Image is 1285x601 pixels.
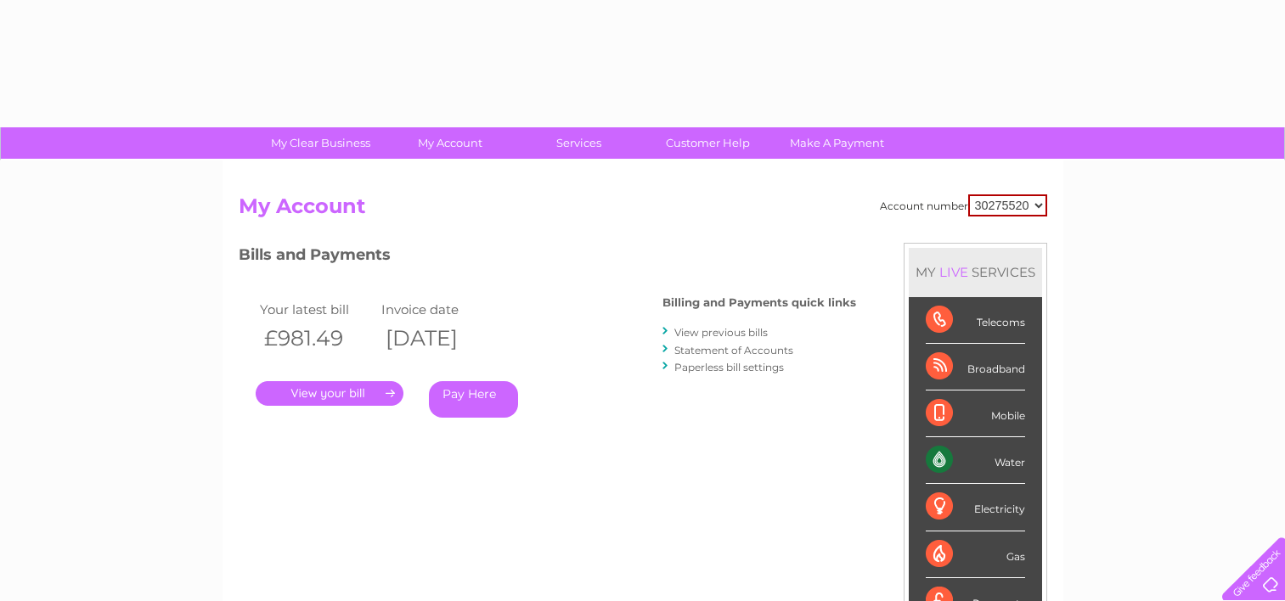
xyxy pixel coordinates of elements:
a: Services [509,127,649,159]
h4: Billing and Payments quick links [662,296,856,309]
a: My Account [380,127,520,159]
div: Broadband [926,344,1025,390]
a: Make A Payment [767,127,907,159]
a: Statement of Accounts [674,344,793,357]
div: Gas [926,531,1025,578]
div: LIVE [936,264,972,280]
a: Customer Help [638,127,778,159]
a: Paperless bill settings [674,361,784,374]
th: [DATE] [377,321,499,356]
div: MY SERVICES [909,248,1042,296]
a: My Clear Business [251,127,391,159]
th: £981.49 [256,321,378,356]
div: Electricity [926,484,1025,531]
h3: Bills and Payments [239,243,856,272]
div: Telecoms [926,297,1025,344]
td: Invoice date [377,298,499,321]
a: Pay Here [429,381,518,418]
div: Account number [880,194,1047,216]
div: Water [926,437,1025,484]
div: Mobile [926,390,1025,437]
a: View previous bills [674,326,768,339]
a: . [256,381,403,406]
td: Your latest bill [256,298,378,321]
h2: My Account [239,194,1047,227]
